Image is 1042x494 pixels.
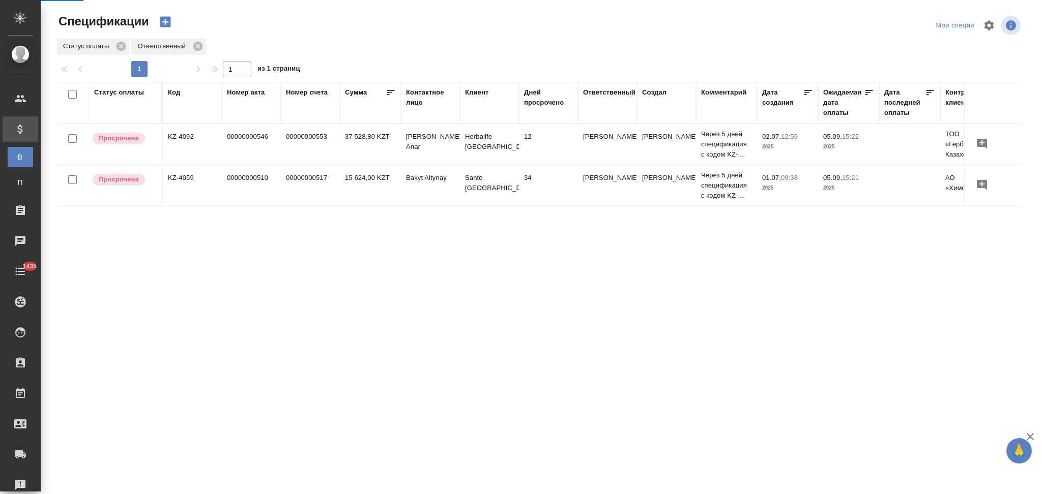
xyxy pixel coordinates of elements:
[642,87,667,98] div: Создал
[281,127,340,162] td: 00000000553
[701,87,746,98] div: Комментарий
[8,172,33,193] a: П
[17,261,43,271] span: 1435
[227,87,265,98] div: Номер акта
[3,259,38,284] a: 1435
[977,13,1001,38] span: Настроить таблицу
[222,127,281,162] td: 00000000546
[406,87,455,108] div: Контактное лицо
[63,41,112,51] p: Статус оплаты
[781,174,798,181] p: 09:38
[94,87,144,98] div: Статус оплаты
[524,87,573,108] div: Дней просрочено
[842,174,859,181] p: 15:21
[286,87,328,98] div: Номер счета
[345,87,367,98] div: Сумма
[945,173,994,193] p: АО «Химфарм»
[222,168,281,203] td: 00000000510
[168,87,180,98] div: Код
[1001,16,1023,35] span: Посмотреть информацию
[131,39,206,55] div: Ответственный
[701,170,752,201] p: Через 5 дней спецификация с кодом KZ-...
[99,174,139,184] p: Просрочена
[8,147,33,167] a: В
[465,132,514,152] p: Herbalife [GEOGRAPHIC_DATA]
[519,127,578,162] td: 12
[578,127,637,162] td: [PERSON_NAME]
[762,87,803,108] div: Дата создания
[842,133,859,140] p: 15:22
[945,129,994,160] p: ТОО «Гербалайф Казахстан»
[519,168,578,203] td: 34
[281,168,340,203] td: 00000000517
[762,133,781,140] p: 02.07,
[823,87,864,118] div: Ожидаемая дата оплаты
[762,183,813,193] p: 2025
[578,168,637,203] td: [PERSON_NAME]
[823,183,874,193] p: 2025
[465,87,488,98] div: Клиент
[583,87,635,98] div: Ответственный
[823,142,874,152] p: 2025
[13,152,28,162] span: В
[1010,440,1028,461] span: 🙏
[823,174,842,181] p: 05.09,
[637,127,696,162] td: [PERSON_NAME]
[13,177,28,188] span: П
[637,168,696,203] td: [PERSON_NAME]
[257,63,300,77] span: из 1 страниц
[945,87,994,108] div: Контрагент клиента
[99,133,139,143] p: Просрочена
[1006,438,1032,464] button: 🙏
[762,174,781,181] p: 01.07,
[823,133,842,140] p: 05.09,
[401,127,460,162] td: [PERSON_NAME] Anar
[153,13,178,30] button: Создать
[781,133,798,140] p: 12:59
[163,168,222,203] td: KZ-4059
[163,127,222,162] td: KZ-4092
[933,18,977,34] div: split button
[340,168,401,203] td: 15 624,00 KZT
[340,127,401,162] td: 37 528,80 KZT
[401,168,460,203] td: Bakyt Altynay
[762,142,813,152] p: 2025
[56,13,149,29] span: Спецификации
[57,39,129,55] div: Статус оплаты
[884,87,925,118] div: Дата последней оплаты
[465,173,514,193] p: Santo [GEOGRAPHIC_DATA]
[701,129,752,160] p: Через 5 дней спецификация с кодом KZ-...
[137,41,189,51] p: Ответственный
